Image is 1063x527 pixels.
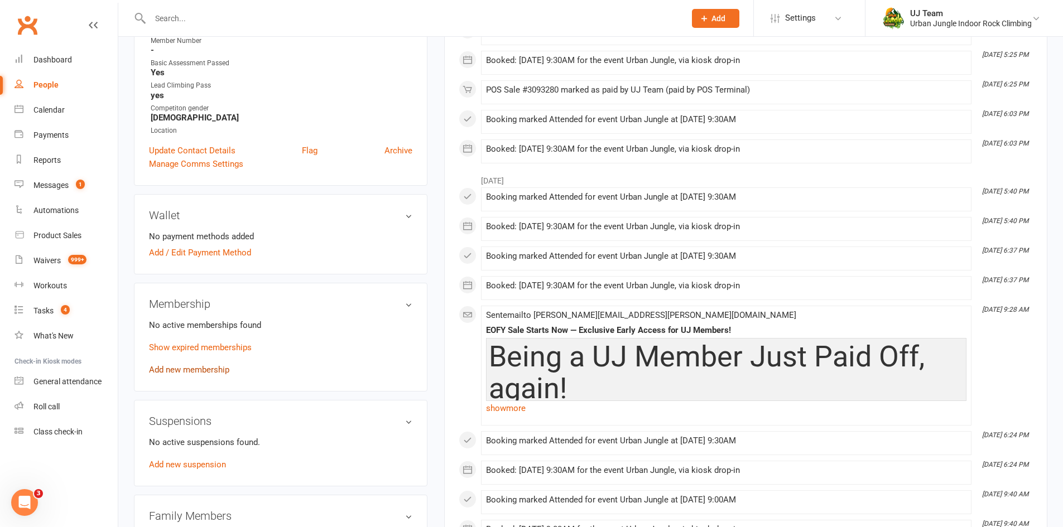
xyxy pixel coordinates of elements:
a: Tasks 4 [15,298,118,323]
a: Flag [302,144,318,157]
i: [DATE] 5:40 PM [982,217,1028,225]
a: Add new suspension [149,460,226,470]
div: Location [151,125,412,136]
div: Lead Climbing Pass [151,80,412,91]
span: Sent email to [PERSON_NAME][EMAIL_ADDRESS][PERSON_NAME][DOMAIN_NAME] [486,310,796,320]
a: Waivers 999+ [15,248,118,273]
div: Reports [33,156,61,165]
span: Add [711,14,725,23]
span: 1 [76,180,85,189]
a: Archive [384,144,412,157]
a: show more [486,400,966,416]
span: 4 [61,305,70,315]
a: Clubworx [13,11,41,39]
strong: yes [151,90,412,100]
i: [DATE] 6:24 PM [982,461,1028,468]
i: [DATE] 6:37 PM [982,246,1028,254]
div: Tasks [33,306,54,315]
div: General attendance [33,377,102,386]
i: [DATE] 6:37 PM [982,276,1028,284]
a: Payments [15,123,118,148]
a: Class kiosk mode [15,419,118,444]
i: [DATE] 6:03 PM [982,110,1028,118]
div: Booking marked Attended for event Urban Jungle at [DATE] 9:00AM [486,495,966,505]
div: Automations [33,206,79,215]
strong: Yes [151,67,412,78]
div: Competiton gender [151,103,412,114]
a: Calendar [15,98,118,123]
i: [DATE] 5:40 PM [982,187,1028,195]
div: Calendar [33,105,65,114]
strong: [DEMOGRAPHIC_DATA] [151,113,412,123]
a: Dashboard [15,47,118,72]
div: Messages [33,181,69,190]
i: [DATE] 5:25 PM [982,51,1028,59]
a: Show expired memberships [149,342,252,352]
div: Booked: [DATE] 9:30AM for the event Urban Jungle, via kiosk drop-in [486,144,966,154]
div: Urban Jungle Indoor Rock Climbing [910,18,1032,28]
a: Manage Comms Settings [149,157,243,171]
i: [DATE] 6:24 PM [982,431,1028,439]
a: Automations [15,198,118,223]
div: EOFY Sale Starts Now — Exclusive Early Access for UJ Members! [486,326,966,335]
img: thumb_image1578111135.png [882,7,905,30]
div: Booking marked Attended for event Urban Jungle at [DATE] 9:30AM [486,115,966,124]
div: Booked: [DATE] 9:30AM for the event Urban Jungle, via kiosk drop-in [486,466,966,475]
a: Update Contact Details [149,144,235,157]
p: No active suspensions found. [149,436,412,449]
i: [DATE] 6:25 PM [982,80,1028,88]
div: Dashboard [33,55,72,64]
p: No active memberships found [149,318,412,332]
div: Member Number [151,36,412,46]
input: Search... [147,11,677,26]
a: Roll call [15,394,118,419]
div: Product Sales [33,231,81,240]
li: No payment methods added [149,230,412,243]
div: UJ Team [910,8,1032,18]
span: 3 [34,489,43,498]
i: [DATE] 9:28 AM [982,306,1028,313]
span: Settings [785,6,816,31]
h3: Wallet [149,209,412,221]
a: Add / Edit Payment Method [149,246,251,259]
div: Basic Assessment Passed [151,58,412,69]
h1: Being a UJ Member Just Paid Off, again! [489,341,964,404]
h3: Family Members [149,510,412,522]
i: [DATE] 9:40 AM [982,490,1028,498]
button: Add [692,9,739,28]
div: Roll call [33,402,60,411]
a: Workouts [15,273,118,298]
div: Workouts [33,281,67,290]
a: People [15,72,118,98]
div: People [33,80,59,89]
div: What's New [33,331,74,340]
h3: Suspensions [149,415,412,427]
a: Add new membership [149,365,229,375]
i: [DATE] 6:03 PM [982,139,1028,147]
div: Class check-in [33,427,83,436]
div: Booked: [DATE] 9:30AM for the event Urban Jungle, via kiosk drop-in [486,281,966,291]
strong: - [151,45,412,55]
a: Reports [15,148,118,173]
div: POS Sale #3093280 marked as paid by UJ Team (paid by POS Terminal) [486,85,966,95]
div: Booking marked Attended for event Urban Jungle at [DATE] 9:30AM [486,436,966,446]
div: Booked: [DATE] 9:30AM for the event Urban Jungle, via kiosk drop-in [486,56,966,65]
div: Booking marked Attended for event Urban Jungle at [DATE] 9:30AM [486,192,966,202]
div: Waivers [33,256,61,265]
span: 999+ [68,255,86,264]
li: [DATE] [459,169,1033,187]
h3: Membership [149,298,412,310]
a: General attendance kiosk mode [15,369,118,394]
div: Booking marked Attended for event Urban Jungle at [DATE] 9:30AM [486,252,966,261]
a: Messages 1 [15,173,118,198]
a: What's New [15,323,118,349]
iframe: Intercom live chat [11,489,38,516]
div: Booked: [DATE] 9:30AM for the event Urban Jungle, via kiosk drop-in [486,222,966,231]
a: Product Sales [15,223,118,248]
div: Payments [33,130,69,139]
